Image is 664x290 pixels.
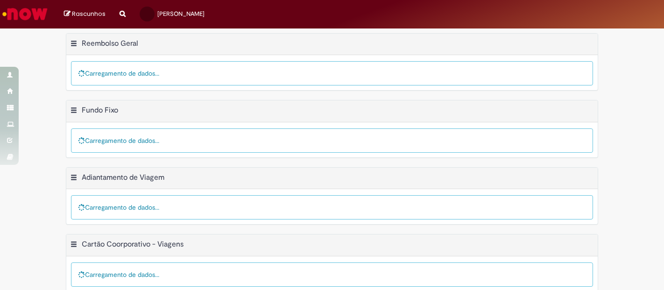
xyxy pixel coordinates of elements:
button: Adiantamento de Viagem Menu de contexto [70,173,78,185]
a: Rascunhos [64,10,106,19]
div: Carregamento de dados... [71,195,593,219]
div: Carregamento de dados... [71,262,593,287]
h2: Reembolso Geral [82,39,138,48]
button: Fundo Fixo Menu de contexto [70,106,78,118]
span: [PERSON_NAME] [157,10,205,18]
h2: Fundo Fixo [82,106,118,115]
button: Cartão Coorporativo - Viagens Menu de contexto [70,240,78,252]
span: Rascunhos [72,9,106,18]
button: Reembolso Geral Menu de contexto [70,39,78,51]
img: ServiceNow [1,5,49,23]
div: Carregamento de dados... [71,61,593,85]
div: Carregamento de dados... [71,128,593,153]
h2: Adiantamento de Viagem [82,173,164,182]
h2: Cartão Coorporativo - Viagens [82,240,184,249]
